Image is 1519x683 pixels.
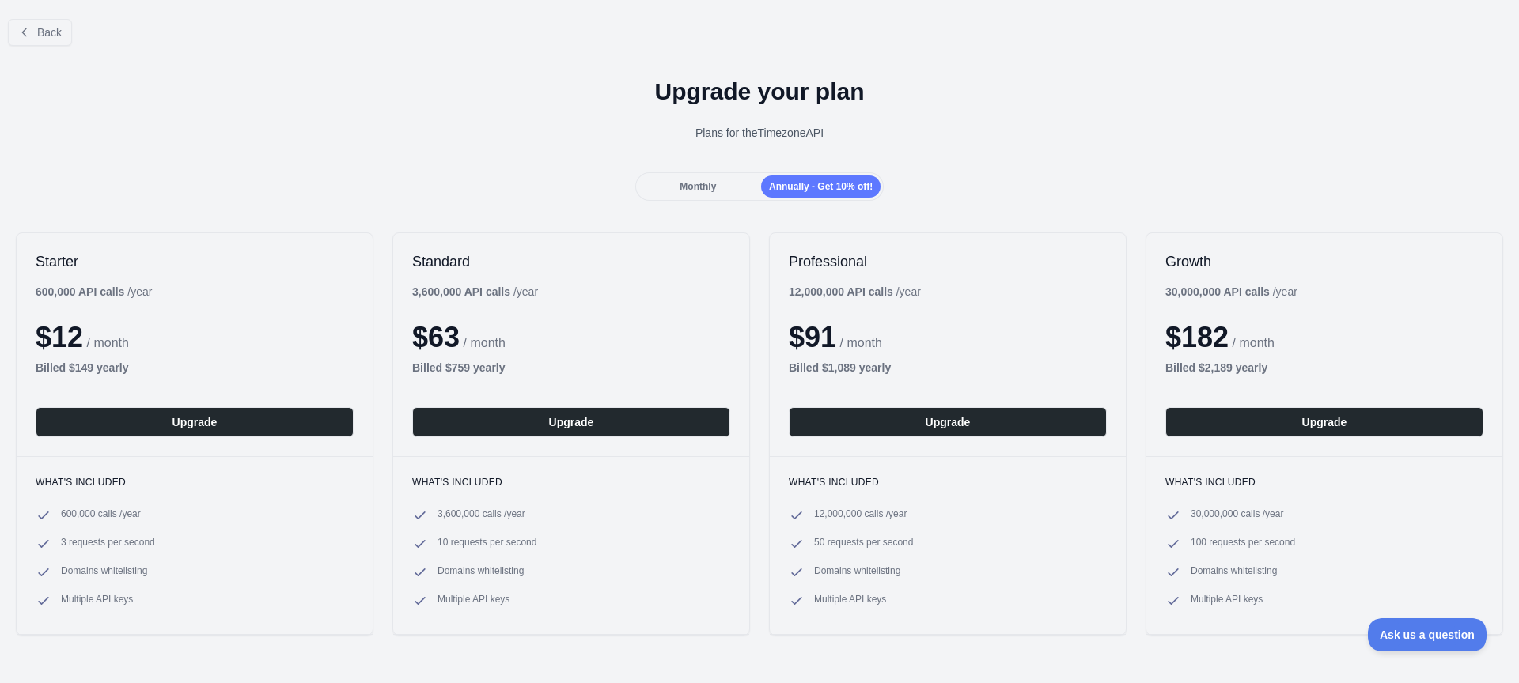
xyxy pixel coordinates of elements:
b: 30,000,000 API calls [1165,285,1270,298]
span: $ 182 [1165,321,1229,353]
h2: Professional [789,252,1107,271]
h2: Standard [412,252,730,271]
iframe: Toggle Customer Support [1368,618,1487,651]
div: / year [789,284,921,300]
span: $ 91 [789,321,836,353]
div: / year [1165,284,1297,300]
b: 12,000,000 API calls [789,285,893,298]
h2: Growth [1165,252,1483,271]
